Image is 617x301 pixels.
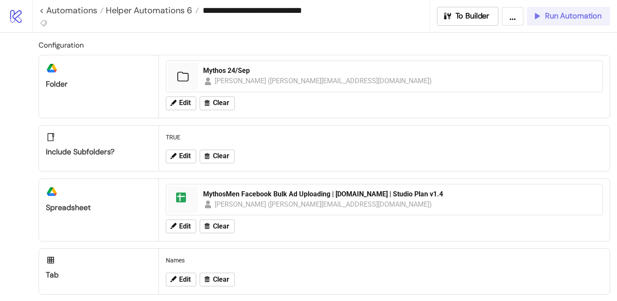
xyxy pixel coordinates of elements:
[104,6,199,15] a: Helper Automations 6
[166,96,196,110] button: Edit
[215,75,432,86] div: [PERSON_NAME] ([PERSON_NAME][EMAIL_ADDRESS][DOMAIN_NAME])
[455,11,490,21] span: To Builder
[213,99,229,107] span: Clear
[200,273,235,286] button: Clear
[213,152,229,160] span: Clear
[162,252,606,268] div: Names
[502,7,524,26] button: ...
[46,203,152,213] div: Spreadsheet
[179,152,191,160] span: Edit
[213,223,229,230] span: Clear
[104,5,192,16] span: Helper Automations 6
[179,99,191,107] span: Edit
[46,270,152,280] div: Tab
[203,190,597,199] div: MythosMen Facebook Bulk Ad Uploading | [DOMAIN_NAME] | Studio Plan v1.4
[203,66,597,75] div: Mythos 24/Sep
[545,11,602,21] span: Run Automation
[437,7,499,26] button: To Builder
[39,39,610,51] h2: Configuration
[215,199,432,210] div: [PERSON_NAME] ([PERSON_NAME][EMAIL_ADDRESS][DOMAIN_NAME])
[527,7,610,26] button: Run Automation
[39,6,104,15] a: < Automations
[200,150,235,163] button: Clear
[200,96,235,110] button: Clear
[46,79,152,89] div: Folder
[179,223,191,230] span: Edit
[166,220,196,233] button: Edit
[200,220,235,233] button: Clear
[46,147,152,157] div: Include subfolders?
[179,276,191,283] span: Edit
[166,150,196,163] button: Edit
[166,273,196,286] button: Edit
[162,129,606,145] div: TRUE
[213,276,229,283] span: Clear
